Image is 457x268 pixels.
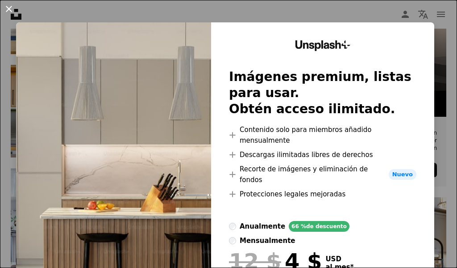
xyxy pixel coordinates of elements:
[229,149,416,160] li: Descargas ilimitadas libres de derechos
[229,69,416,117] h2: Imágenes premium, listas para usar. Obtén acceso ilimitado.
[229,124,416,146] li: Contenido solo para miembros añadido mensualmente
[229,223,236,230] input: anualmente66 %de descuento
[229,164,416,185] li: Recorte de imágenes y eliminación de fondos
[240,221,285,232] div: anualmente
[240,235,295,246] div: mensualmente
[229,189,416,200] li: Protecciones legales mejoradas
[389,169,416,180] span: Nuevo
[229,237,236,244] input: mensualmente
[289,221,349,232] div: 66 % de descuento
[325,255,353,263] span: USD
